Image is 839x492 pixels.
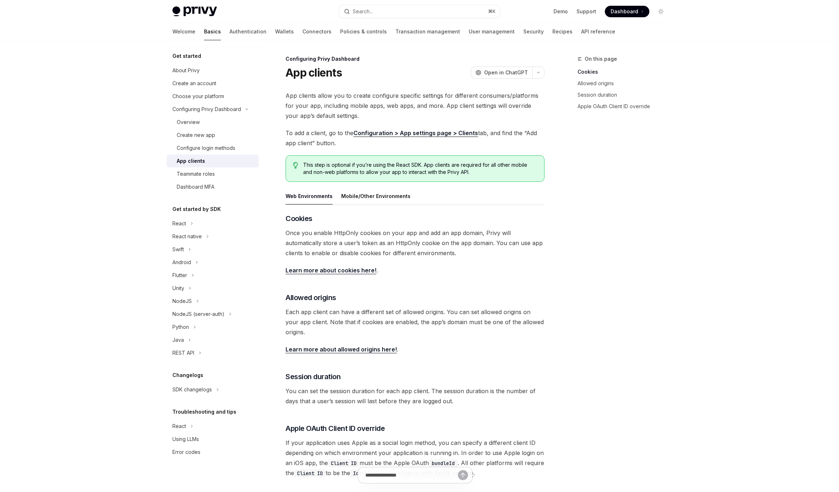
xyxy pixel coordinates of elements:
a: User management [469,23,515,40]
span: App clients allow you to create configure specific settings for different consumers/platforms for... [286,91,544,121]
span: If your application uses Apple as a social login method, you can specify a different client ID de... [286,438,544,478]
div: Create an account [172,79,216,88]
div: Java [172,336,184,344]
span: You can set the session duration for each app client. The session duration is the number of days ... [286,386,544,406]
span: Once you enable HttpOnly cookies on your app and add an app domain, Privy will automatically stor... [286,228,544,258]
a: Recipes [552,23,573,40]
span: Session duration [286,372,340,382]
button: Open in ChatGPT [471,66,532,79]
div: Dashboard MFA [177,183,214,191]
div: Unity [172,284,184,293]
a: Security [523,23,544,40]
span: Dashboard [611,8,638,15]
button: Mobile/Other Environments [341,188,411,204]
div: Python [172,323,189,331]
h5: Changelogs [172,371,203,380]
a: Connectors [302,23,332,40]
a: Demo [553,8,568,15]
a: Wallets [275,23,294,40]
div: NodeJS [172,297,192,305]
div: Configuring Privy Dashboard [172,105,241,114]
a: Transaction management [395,23,460,40]
a: Dashboard MFA [167,180,259,193]
a: Policies & controls [340,23,387,40]
div: REST API [172,349,194,357]
a: Error codes [167,446,259,459]
a: Configuration > App settings page > Clients [353,129,478,137]
span: This step is optional if you’re using the React SDK. App clients are required for all other mobil... [303,161,537,176]
a: Learn more about cookies here! [286,267,376,274]
a: About Privy [167,64,259,77]
div: Search... [353,7,373,16]
div: React [172,219,186,228]
div: Overview [177,118,200,127]
a: Basics [204,23,221,40]
span: Open in ChatGPT [484,69,528,76]
span: Each app client can have a different set of allowed origins. You can set allowed origins on your ... [286,307,544,337]
div: Swift [172,245,184,254]
div: Android [172,258,191,267]
div: About Privy [172,66,200,75]
span: Apple OAuth Client ID override [286,423,385,433]
div: Create new app [177,131,215,139]
a: Teammate roles [167,167,259,180]
a: Dashboard [605,6,649,17]
span: Allowed origins [286,293,336,303]
img: light logo [172,6,217,17]
svg: Tip [293,162,298,169]
div: Using LLMs [172,435,199,443]
a: Using LLMs [167,433,259,446]
span: ⌘ K [488,9,496,14]
span: On this page [585,55,617,63]
span: Cookies [286,213,312,224]
span: . [286,344,544,354]
h1: App clients [286,66,342,79]
a: App clients [167,155,259,167]
div: Flutter [172,271,187,280]
div: App clients [177,157,205,165]
a: Authentication [230,23,266,40]
button: Web Environments [286,188,333,204]
span: . [286,265,544,275]
a: API reference [581,23,615,40]
button: Toggle dark mode [655,6,667,17]
div: Teammate roles [177,170,215,178]
div: React native [172,232,202,241]
a: Choose your platform [167,90,259,103]
h5: Get started [172,52,201,60]
a: Support [576,8,596,15]
div: SDK changelogs [172,385,212,394]
button: Search...⌘K [339,5,500,18]
div: Configure login methods [177,144,235,152]
a: Apple OAuth Client ID override [578,101,672,112]
a: Session duration [578,89,672,101]
div: React [172,422,186,431]
button: Send message [458,470,468,480]
div: Choose your platform [172,92,224,101]
h5: Troubleshooting and tips [172,408,236,416]
a: Allowed origins [578,78,672,89]
code: bundleId [429,459,458,467]
a: Learn more about allowed origins here! [286,346,397,353]
a: Cookies [578,66,672,78]
a: Create an account [167,77,259,90]
span: To add a client, go to the tab, and find the “Add app client” button. [286,128,544,148]
a: Create new app [167,129,259,142]
div: NodeJS (server-auth) [172,310,224,318]
div: Error codes [172,448,200,456]
h5: Get started by SDK [172,205,221,213]
a: Configure login methods [167,142,259,155]
a: Overview [167,116,259,129]
div: Configuring Privy Dashboard [286,55,544,63]
code: Client ID [328,459,360,467]
a: Welcome [172,23,195,40]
